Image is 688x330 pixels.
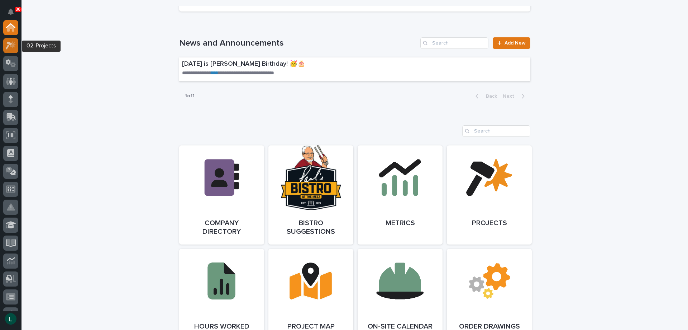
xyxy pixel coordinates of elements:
input: Search [462,125,530,137]
span: Add New [505,41,526,46]
p: 1 of 1 [179,87,200,105]
a: Company Directory [179,145,264,245]
input: Search [420,37,488,49]
span: Next [503,94,519,99]
a: Projects [447,145,532,245]
button: Next [500,93,530,99]
span: Back [482,94,497,99]
p: [DATE] is [PERSON_NAME] Birthday! 🥳🎂 [182,60,426,68]
p: 36 [16,7,20,12]
button: Notifications [3,4,18,19]
a: Bistro Suggestions [268,145,353,245]
a: Metrics [358,145,443,245]
h1: News and Announcements [179,38,417,48]
div: Notifications36 [9,9,18,20]
a: Add New [493,37,530,49]
button: users-avatar [3,311,18,326]
button: Back [470,93,500,99]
